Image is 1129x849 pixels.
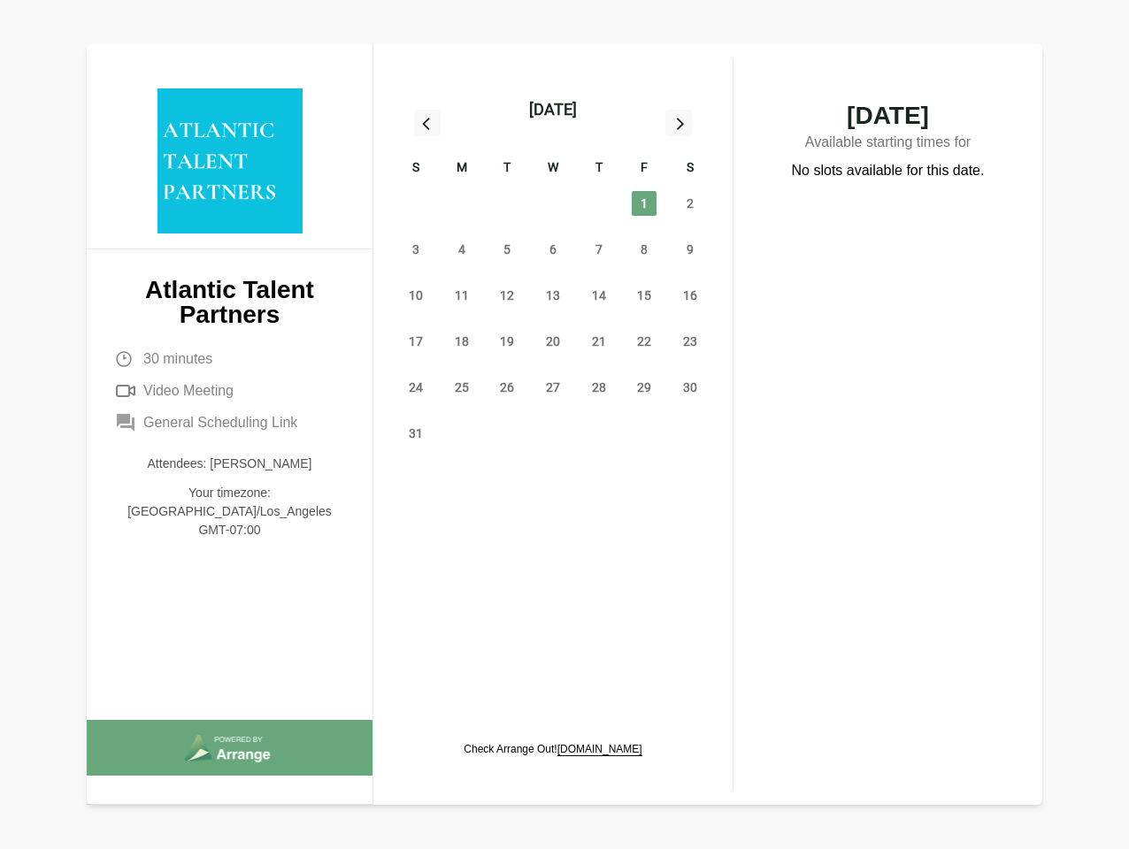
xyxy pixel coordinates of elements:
[587,237,611,262] span: Thursday, August 7, 2025
[495,329,519,354] span: Tuesday, August 19, 2025
[403,375,428,400] span: Sunday, August 24, 2025
[769,103,1007,128] span: [DATE]
[632,375,657,400] span: Friday, August 29, 2025
[115,484,344,539] p: Your timezone: [GEOGRAPHIC_DATA]/Los_Angeles GMT-07:00
[393,157,439,180] div: S
[632,237,657,262] span: Friday, August 8, 2025
[541,329,565,354] span: Wednesday, August 20, 2025
[632,329,657,354] span: Friday, August 22, 2025
[449,283,474,308] span: Monday, August 11, 2025
[541,375,565,400] span: Wednesday, August 27, 2025
[439,157,485,180] div: M
[632,191,657,216] span: Friday, August 1, 2025
[792,160,985,181] p: No slots available for this date.
[449,329,474,354] span: Monday, August 18, 2025
[143,348,212,370] span: 30 minutes
[541,237,565,262] span: Wednesday, August 6, 2025
[541,283,565,308] span: Wednesday, August 13, 2025
[678,191,703,216] span: Saturday, August 2, 2025
[587,329,611,354] span: Thursday, August 21, 2025
[449,237,474,262] span: Monday, August 4, 2025
[678,237,703,262] span: Saturday, August 9, 2025
[403,283,428,308] span: Sunday, August 10, 2025
[769,128,1007,160] p: Available starting times for
[667,157,713,180] div: S
[115,455,344,473] p: Attendees: [PERSON_NAME]
[632,283,657,308] span: Friday, August 15, 2025
[587,283,611,308] span: Thursday, August 14, 2025
[495,283,519,308] span: Tuesday, August 12, 2025
[557,743,642,755] a: [DOMAIN_NAME]
[587,375,611,400] span: Thursday, August 28, 2025
[576,157,622,180] div: T
[622,157,668,180] div: F
[403,421,428,446] span: Sunday, August 31, 2025
[143,412,297,433] span: General Scheduling Link
[403,237,428,262] span: Sunday, August 3, 2025
[143,380,234,402] span: Video Meeting
[529,97,577,122] div: [DATE]
[678,283,703,308] span: Saturday, August 16, 2025
[464,742,641,756] p: Check Arrange Out!
[495,237,519,262] span: Tuesday, August 5, 2025
[484,157,530,180] div: T
[678,375,703,400] span: Saturday, August 30, 2025
[530,157,576,180] div: W
[495,375,519,400] span: Tuesday, August 26, 2025
[403,329,428,354] span: Sunday, August 17, 2025
[678,329,703,354] span: Saturday, August 23, 2025
[449,375,474,400] span: Monday, August 25, 2025
[115,278,344,327] p: Atlantic Talent Partners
